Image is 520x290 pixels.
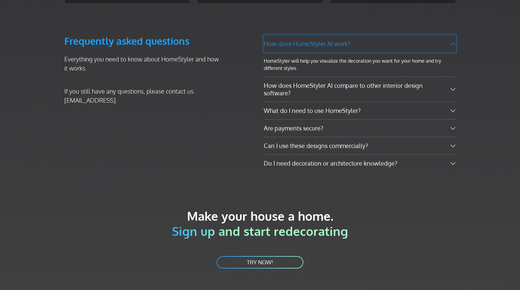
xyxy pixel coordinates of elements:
[64,208,456,239] h2: Make your house a home.
[264,102,456,119] button: What do I need to use HomeStyler?
[64,35,223,47] h3: Frequently asked questions
[264,35,456,52] button: How does HomeStyler AI work?
[216,255,304,269] a: TRY NOW!
[64,54,223,73] p: Everything you need to know about HomeStyler and how it works.
[64,87,223,105] p: If you still have any questions, please contact us: [EMAIL_ADDRESS]
[264,77,456,102] button: How does HomeStyler AI compare to other interior design software?
[264,120,456,137] button: Are payments secure?
[172,223,348,239] span: Sign up and start redecorating
[264,52,456,77] div: HomeStyler will help you visualize the decoration you want for your home and try different styles.
[264,137,456,154] button: Can I use these designs commercially?
[264,155,456,172] button: Do I need decoration or architecture knowledge?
